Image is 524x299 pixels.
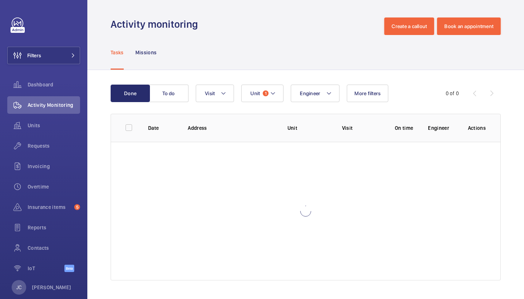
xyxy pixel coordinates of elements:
[28,203,71,211] span: Insurance items
[384,18,434,35] button: Create a callout
[347,85,388,102] button: More filters
[28,183,80,190] span: Overtime
[354,90,381,96] span: More filters
[64,265,74,272] span: Beta
[28,244,80,252] span: Contacts
[263,90,269,96] span: 1
[135,49,157,56] p: Missions
[28,265,64,272] span: IoT
[250,90,260,96] span: Unit
[28,101,80,109] span: Activity Monitoring
[28,122,80,129] span: Units
[111,85,150,102] button: Done
[287,124,330,132] p: Unit
[28,81,80,88] span: Dashboard
[7,47,80,64] button: Filters
[28,163,80,170] span: Invoicing
[28,142,80,149] span: Requests
[392,124,416,132] p: On time
[300,90,320,96] span: Engineer
[437,18,501,35] button: Book an appointment
[32,284,71,291] p: [PERSON_NAME]
[196,85,234,102] button: Visit
[241,85,283,102] button: Unit1
[342,124,380,132] p: Visit
[111,49,124,56] p: Tasks
[468,124,486,132] p: Actions
[188,124,275,132] p: Address
[148,124,176,132] p: Date
[446,90,459,97] div: 0 of 0
[205,90,215,96] span: Visit
[27,52,41,59] span: Filters
[74,204,80,210] span: 5
[28,224,80,231] span: Reports
[16,284,21,291] p: JC
[111,18,202,31] h1: Activity monitoring
[428,124,456,132] p: Engineer
[149,85,188,102] button: To do
[291,85,340,102] button: Engineer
